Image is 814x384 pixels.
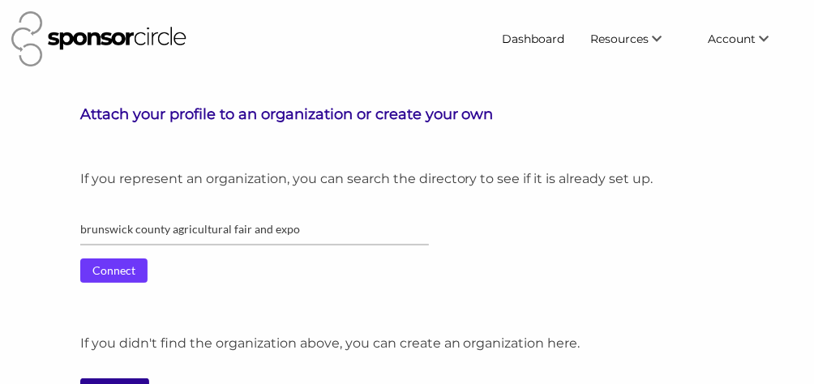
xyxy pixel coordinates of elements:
h3: Attach your profile to an organization or create your own [80,105,802,125]
input: Connect [80,258,148,283]
img: Sponsor Circle Logo [11,11,186,66]
li: Account [696,24,803,53]
h6: If you represent an organization, you can search the directory to see if it is already set up. [80,170,802,188]
a: Dashboard [490,24,578,53]
span: Resources [591,32,649,46]
input: Start typing to find an existing organization [80,214,429,245]
h6: If you didn't find the organization above, you can create an organization here. [80,335,802,352]
li: Resources [578,24,696,53]
span: Account [709,32,756,46]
